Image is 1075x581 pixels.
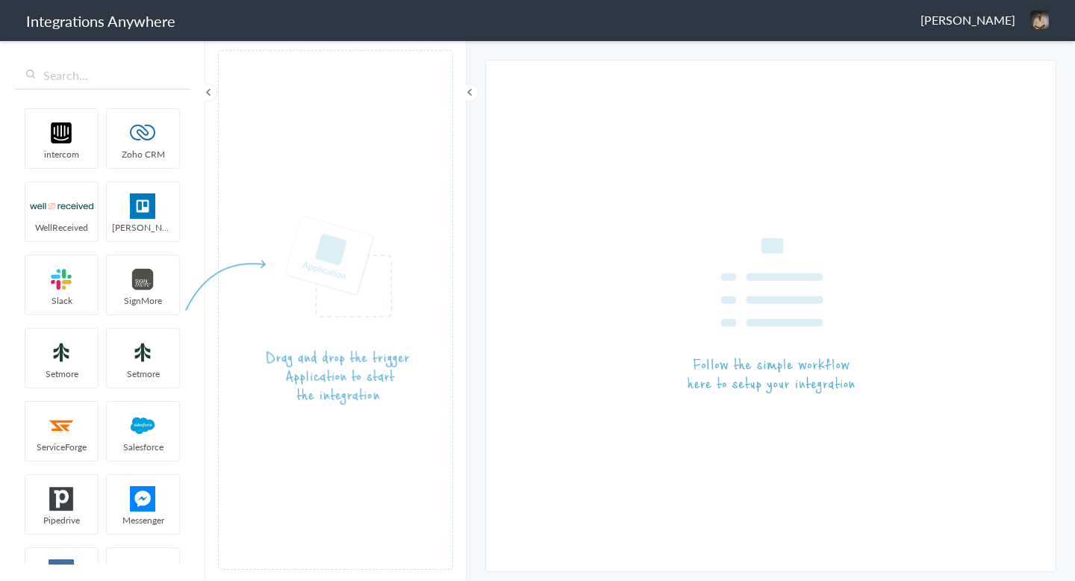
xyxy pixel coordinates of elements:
[111,486,175,512] img: FBM.png
[25,514,98,526] span: Pipedrive
[25,441,98,453] span: ServiceForge
[111,120,175,146] img: zoho-logo.svg
[1030,10,1049,29] img: a82873f2-a9ca-4dae-8d21-0250d67d1f78.jpeg
[107,221,179,234] span: [PERSON_NAME]
[30,267,93,292] img: slack-logo.svg
[107,441,179,453] span: Salesforce
[25,294,98,307] span: Slack
[111,413,175,438] img: salesforce-logo.svg
[185,215,409,406] img: instruction-trigger.png
[15,61,190,90] input: Search...
[107,514,179,526] span: Messenger
[30,413,93,438] img: serviceforge-icon.png
[111,267,175,292] img: signmore-logo.png
[25,148,98,161] span: intercom
[25,221,98,234] span: WellReceived
[26,10,175,31] h1: Integrations Anywhere
[107,148,179,161] span: Zoho CRM
[107,367,179,380] span: Setmore
[920,11,1015,28] span: [PERSON_NAME]
[30,340,93,365] img: setmoreNew.jpg
[111,193,175,219] img: trello.png
[111,340,175,365] img: setmoreNew.jpg
[30,486,93,512] img: pipedrive.png
[25,367,98,380] span: Setmore
[107,294,179,307] span: SignMore
[688,238,855,394] img: instruction-workflow.png
[30,120,93,146] img: intercom-logo.svg
[30,193,93,219] img: wr-logo.svg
